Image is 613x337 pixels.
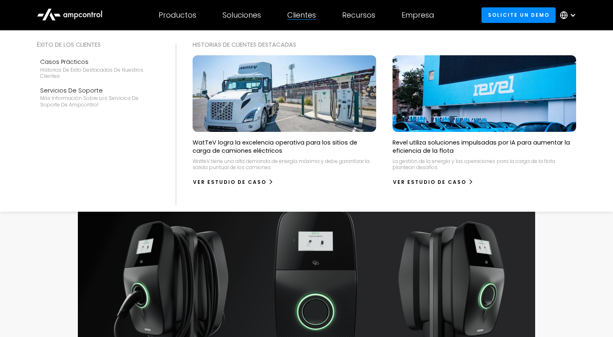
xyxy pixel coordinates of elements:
[222,11,261,20] div: Soluciones
[193,176,274,189] a: Ver estudio de caso
[402,11,434,20] div: Empresa
[342,11,375,20] div: Recursos
[287,11,316,20] div: Clientes
[40,86,156,95] div: Servicios de soporte
[393,179,466,186] div: Ver estudio de caso
[159,11,196,20] div: Productos
[193,179,266,186] div: Ver estudio de caso
[37,40,159,49] div: Éxito de los clientes
[393,158,576,171] p: La gestión de la energía y las operaciones para la carga de la flota plantean desafíos
[481,7,556,23] a: Solicite un demo
[40,95,156,108] div: Más información sobre los servicios de soporte de Ampcontrol
[37,83,159,111] a: Servicios de soporteMás información sobre los servicios de soporte de Ampcontrol
[40,57,156,66] div: Casos prácticos
[193,138,376,155] p: WatTeV logra la excelencia operativa para los sitios de carga de camiones eléctricos
[393,176,474,189] a: Ver estudio de caso
[393,138,576,155] p: Revel utiliza soluciones impulsadas por IA para aumentar la eficiencia de la flota
[193,158,376,171] p: WatteV tiene una alta demanda de energía máxima y debe garantizar la salida puntual de los camiones
[193,40,576,49] div: Historias de clientes destacadas
[37,54,159,83] a: Casos prácticosHistorias de éxito destacadas de nuestros clientes
[40,67,156,79] div: Historias de éxito destacadas de nuestros clientes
